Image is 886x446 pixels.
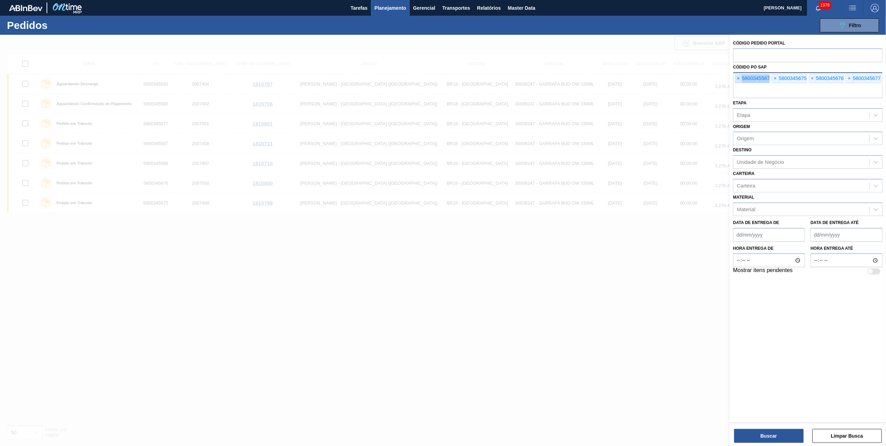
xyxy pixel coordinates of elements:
[772,74,807,83] div: 5800345675
[733,124,750,129] label: Origem
[442,4,470,12] span: Transportes
[772,74,779,83] span: ×
[735,74,770,83] div: 5800345587
[846,74,853,83] span: ×
[733,41,785,46] label: Código Pedido Portal
[508,4,535,12] span: Master Data
[733,171,755,176] label: Carteira
[846,74,881,83] div: 5800345677
[807,3,829,13] button: Notificações
[374,4,406,12] span: Planejamento
[477,4,501,12] span: Relatórios
[809,74,816,83] span: ×
[733,101,747,105] label: Etapa
[819,1,831,9] span: 1978
[871,4,879,12] img: Logout
[737,112,750,118] div: Etapa
[733,195,754,200] label: Material
[733,148,751,152] label: Destino
[351,4,368,12] span: Tarefas
[733,244,805,254] label: Hora entrega de
[733,65,767,70] label: Códido PO SAP
[733,267,793,276] label: Mostrar itens pendentes
[848,4,857,12] img: userActions
[811,220,859,225] label: Data de Entrega até
[811,244,883,254] label: Hora entrega até
[7,21,115,29] h1: Pedidos
[737,159,784,165] div: Unidade de Negócio
[849,23,861,28] span: Filtro
[737,183,755,189] div: Carteira
[733,228,805,242] input: dd/mm/yyyy
[811,228,883,242] input: dd/mm/yyyy
[820,18,879,32] button: Filtro
[809,74,844,83] div: 5800345676
[9,5,42,11] img: TNhmsLtSVTkK8tSr43FrP2fwEKptu5GPRR3wAAAABJRU5ErkJggg==
[737,206,755,212] div: Material
[733,220,779,225] label: Data de Entrega de
[735,74,742,83] span: ×
[737,136,754,142] div: Origem
[413,4,436,12] span: Gerencial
